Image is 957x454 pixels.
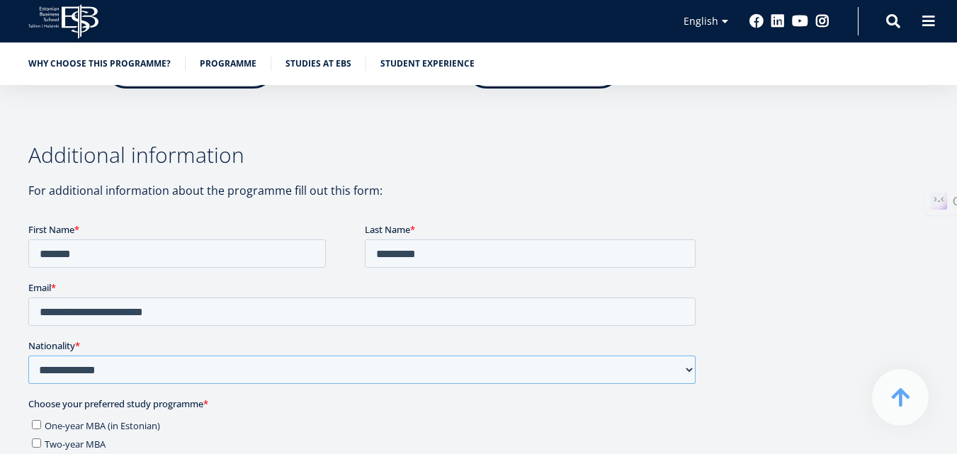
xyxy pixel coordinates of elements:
a: Youtube [792,14,808,28]
p: For additional information about the programme fill out this form: [28,180,701,201]
a: Facebook [749,14,764,28]
a: Student experience [380,57,475,71]
h3: Additional information [28,144,701,166]
a: Instagram [815,14,829,28]
a: Why choose this programme? [28,57,171,71]
a: Studies at EBS [285,57,351,71]
a: Linkedin [771,14,785,28]
a: Programme [200,57,256,71]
